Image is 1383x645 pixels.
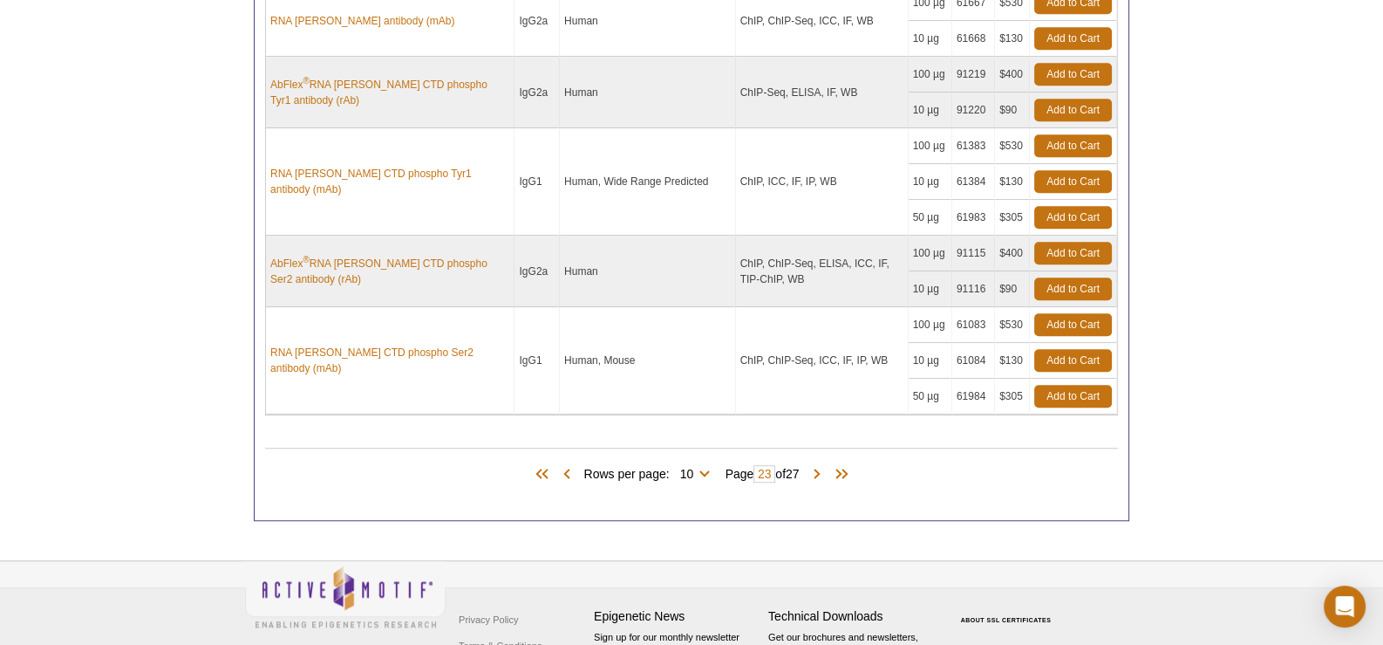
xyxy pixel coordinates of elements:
td: $130 [995,21,1030,57]
td: 91116 [952,271,995,307]
td: $400 [995,57,1030,93]
a: Add to Cart [1034,242,1112,264]
td: 10 µg [909,93,952,128]
td: Human [560,57,736,128]
td: $305 [995,379,1030,415]
a: RNA [PERSON_NAME] CTD phospho Ser2 antibody (mAb) [270,345,509,376]
a: RNA [PERSON_NAME] antibody (mAb) [270,13,454,29]
a: RNA [PERSON_NAME] CTD phospho Tyr1 antibody (mAb) [270,166,509,197]
td: 61984 [952,379,995,415]
a: ABOUT SSL CERTIFICATES [961,617,1052,623]
td: Human, Wide Range Predicted [560,128,736,236]
a: Add to Cart [1034,349,1112,372]
td: $400 [995,236,1030,271]
sup: ® [303,76,309,86]
a: Add to Cart [1034,385,1112,408]
a: AbFlex®RNA [PERSON_NAME] CTD phospho Tyr1 antibody (rAb) [270,77,509,108]
td: ChIP, ICC, IF, IP, WB [736,128,909,236]
a: Privacy Policy [454,607,522,633]
td: IgG2a [514,236,560,307]
img: Active Motif, [245,561,446,632]
span: First Page [531,466,557,484]
td: $530 [995,128,1030,164]
h2: Products (261) [265,448,1118,449]
span: 27 [786,467,800,481]
td: 10 µg [909,343,952,379]
td: 100 µg [909,307,952,343]
table: Click to Verify - This site chose Symantec SSL for secure e-commerce and confidential communicati... [943,592,1073,630]
a: Add to Cart [1034,278,1112,300]
td: Human, Mouse [560,307,736,415]
td: 61084 [952,343,995,379]
td: 100 µg [909,57,952,93]
td: 61383 [952,128,995,164]
td: ChIP, ChIP-Seq, ICC, IF, IP, WB [736,307,909,415]
td: 61384 [952,164,995,200]
td: IgG1 [514,307,560,415]
td: 100 µg [909,236,952,271]
span: Previous Page [557,466,575,484]
td: $130 [995,164,1030,200]
td: ChIP-Seq, ELISA, IF, WB [736,57,909,128]
a: Add to Cart [1034,99,1112,121]
span: Rows per page: [583,464,716,482]
a: Add to Cart [1034,313,1112,336]
td: $90 [995,271,1030,307]
td: IgG2a [514,57,560,128]
td: IgG1 [514,128,560,236]
td: 10 µg [909,21,952,57]
span: Next Page [808,466,826,484]
h4: Technical Downloads [768,609,934,624]
a: Add to Cart [1034,27,1112,50]
td: 91220 [952,93,995,128]
h4: Epigenetic News [594,609,760,624]
td: 61983 [952,200,995,236]
div: Open Intercom Messenger [1324,586,1366,628]
td: 50 µg [909,379,952,415]
td: Human [560,236,736,307]
a: Add to Cart [1034,206,1112,229]
td: 61083 [952,307,995,343]
td: 61668 [952,21,995,57]
a: Add to Cart [1034,170,1112,193]
td: 100 µg [909,128,952,164]
td: $305 [995,200,1030,236]
td: $130 [995,343,1030,379]
td: $90 [995,93,1030,128]
td: 91115 [952,236,995,271]
td: 10 µg [909,271,952,307]
span: Page of [717,465,808,483]
a: Add to Cart [1034,63,1112,86]
td: $530 [995,307,1030,343]
sup: ® [303,255,309,264]
td: 91219 [952,57,995,93]
a: AbFlex®RNA [PERSON_NAME] CTD phospho Ser2 antibody (rAb) [270,256,509,287]
span: Last Page [826,466,852,484]
td: 50 µg [909,200,952,236]
td: ChIP, ChIP-Seq, ELISA, ICC, IF, TIP-ChIP, WB [736,236,909,307]
td: 10 µg [909,164,952,200]
a: Add to Cart [1034,134,1112,157]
